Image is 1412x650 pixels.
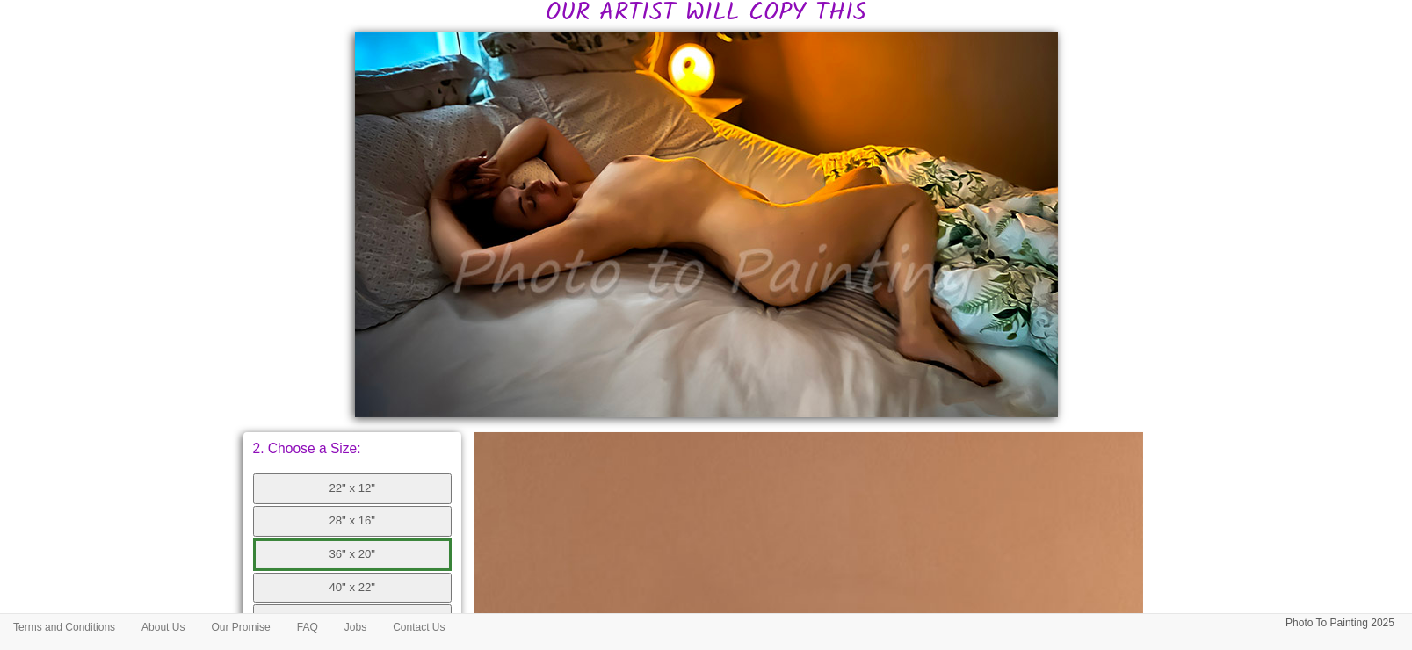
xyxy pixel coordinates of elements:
p: Photo To Painting 2025 [1285,614,1394,632]
p: 2. Choose a Size: [253,442,453,456]
button: 46" x 26" [253,604,453,635]
a: FAQ [284,614,331,640]
a: Contact Us [380,614,458,640]
a: Jobs [331,614,380,640]
a: About Us [128,614,198,640]
button: 36" x 20" [253,538,453,571]
img: Carlton, please would you: [355,32,1058,417]
button: 22" x 12" [253,473,453,504]
button: 28" x 16" [253,506,453,537]
button: 40" x 22" [253,573,453,603]
a: Our Promise [198,614,283,640]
